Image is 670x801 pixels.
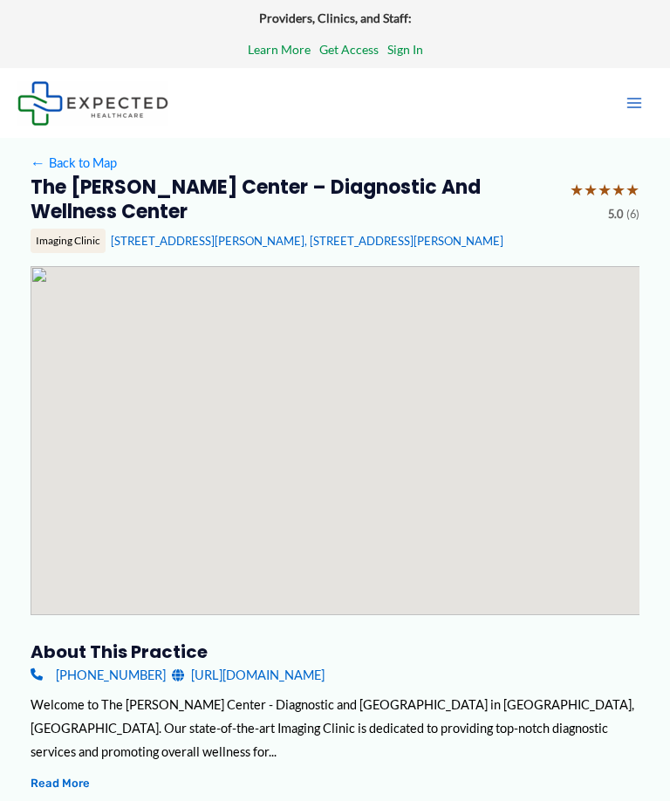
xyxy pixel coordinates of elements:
[31,175,557,225] h2: The [PERSON_NAME] Center – Diagnostic and Wellness Center
[31,773,90,793] button: Read More
[31,663,166,687] a: [PHONE_NUMBER]
[31,151,117,175] a: ←Back to Map
[172,663,325,687] a: [URL][DOMAIN_NAME]
[626,175,639,205] span: ★
[626,204,639,225] span: (6)
[259,10,412,25] strong: Providers, Clinics, and Staff:
[570,175,584,205] span: ★
[31,155,46,171] span: ←
[111,234,503,248] a: [STREET_ADDRESS][PERSON_NAME], [STREET_ADDRESS][PERSON_NAME]
[319,38,379,61] a: Get Access
[608,204,623,225] span: 5.0
[31,640,640,663] h3: About this practice
[31,693,640,763] div: Welcome to The [PERSON_NAME] Center - Diagnostic and [GEOGRAPHIC_DATA] in [GEOGRAPHIC_DATA], [GEO...
[387,38,423,61] a: Sign In
[31,229,106,253] div: Imaging Clinic
[612,175,626,205] span: ★
[598,175,612,205] span: ★
[17,81,168,126] img: Expected Healthcare Logo - side, dark font, small
[616,85,653,121] button: Main menu toggle
[248,38,311,61] a: Learn More
[584,175,598,205] span: ★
